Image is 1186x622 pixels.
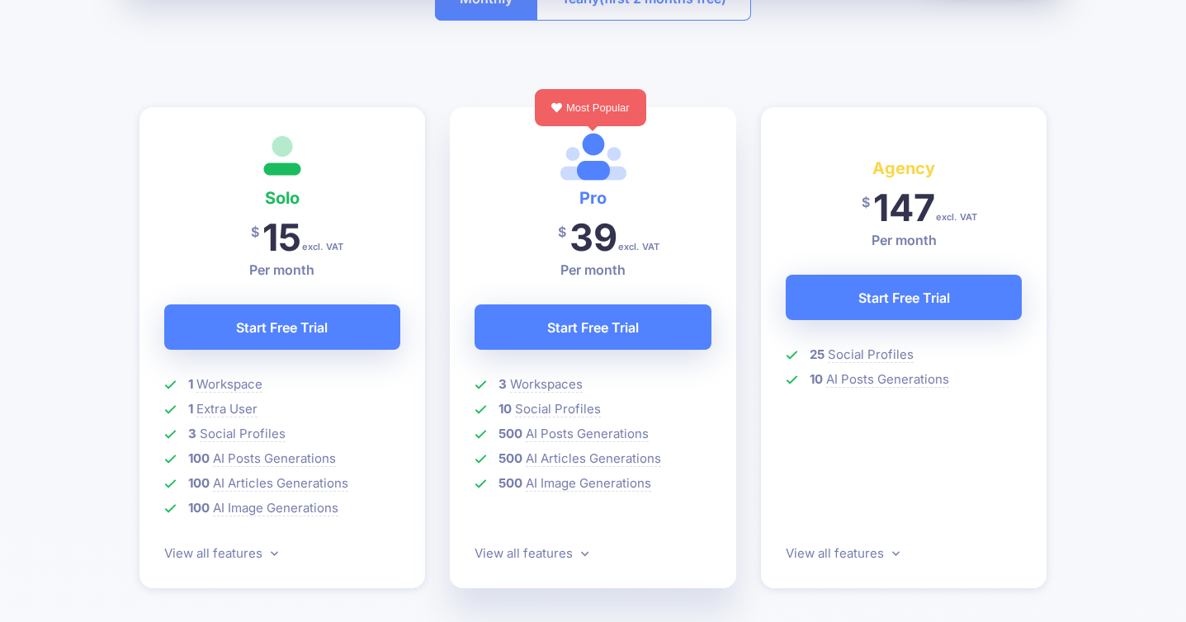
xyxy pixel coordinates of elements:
b: 500 [498,426,522,441]
span: Social Profiles [828,346,914,363]
b: 10 [498,401,512,417]
a: View all features [475,545,588,561]
span: $ [862,184,870,221]
span: excl. VAT [936,213,977,222]
p: Per month [164,260,401,280]
b: 25 [810,346,825,362]
h4: Solo [164,185,401,211]
b: 500 [498,475,522,491]
span: AI Articles Generations [526,450,661,467]
span: 147 [873,185,935,230]
a: Start Free Trial [786,275,1023,320]
b: 3 [498,376,507,392]
a: Start Free Trial [164,304,401,350]
h4: Pro [475,185,711,211]
span: Workspaces [510,376,583,393]
span: AI Posts Generations [526,426,649,442]
b: 500 [498,450,522,466]
p: Per month [786,230,1023,250]
h4: Agency [786,155,1023,181]
a: View all features [786,545,900,561]
span: $ [251,214,259,251]
span: 15 [262,214,301,260]
div: Most Popular [535,89,646,126]
span: excl. VAT [302,243,343,252]
span: AI Image Generations [526,475,651,492]
a: Start Free Trial [475,304,711,350]
p: Per month [475,260,711,280]
span: Social Profiles [515,401,601,417]
span: 39 [569,214,617,260]
span: AI Posts Generations [826,371,949,388]
b: 10 [810,371,823,387]
span: $ [558,214,566,251]
span: excl. VAT [618,243,659,252]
